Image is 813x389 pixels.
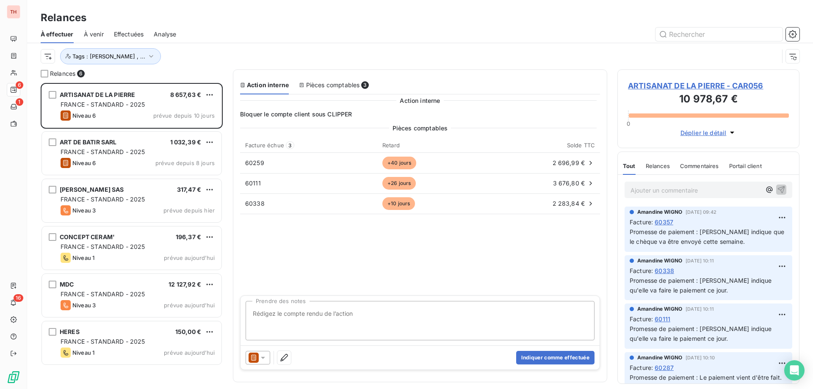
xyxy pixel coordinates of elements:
span: Tags : [PERSON_NAME] , ... [72,53,145,60]
span: 60259 [245,159,264,166]
span: prévue aujourd’hui [164,349,215,356]
span: FRANCE - STANDARD - 2025 [61,148,145,155]
span: 12 127,92 € [169,281,201,288]
span: Tout [623,163,636,169]
span: prévue depuis 10 jours [153,112,215,119]
span: 3 [286,141,294,149]
div: TH [7,5,20,19]
span: Analyse [154,30,176,39]
h3: Relances [41,10,86,25]
span: ART DE BATIR SARL [60,138,117,146]
span: 317,47 € [177,186,201,193]
span: +26 jours [382,177,416,190]
span: Niveau 6 [72,112,96,119]
span: Bloquer le compte client sous CLIPPER [240,110,600,119]
span: 60287 [655,363,674,372]
div: Pièces comptables [299,81,369,89]
span: Niveau 1 [72,254,94,261]
span: Amandine WIGNO [637,354,682,361]
span: Promesse de paiement : [PERSON_NAME] indique qu'elle va faire le paiement ce jour. [630,277,774,294]
span: 60338 [245,200,265,207]
div: 2 696,99 € [493,159,595,167]
div: 2 283,84 € [493,199,595,208]
span: prévue aujourd’hui [164,302,215,309]
span: Niveau 3 [72,207,96,214]
span: Facture : [630,315,653,323]
span: Déplier le détail [680,128,727,137]
span: [PERSON_NAME] SAS [60,186,124,193]
h3: 10 978,67 € [628,91,789,108]
span: Facture échue [245,142,284,149]
span: MDC [60,281,74,288]
span: Amandine WIGNO [637,208,682,216]
span: FRANCE - STANDARD - 2025 [61,243,145,250]
span: 1 032,39 € [170,138,202,146]
span: Effectuées [114,30,144,39]
span: prévue depuis hier [163,207,215,214]
span: Niveau 3 [72,302,96,309]
div: grid [41,83,223,389]
button: Indiquer comme effectuée [516,351,595,364]
span: 60338 [655,266,674,275]
span: Solde TTC [567,142,595,149]
input: Rechercher [655,28,783,41]
span: 60357 [655,218,673,226]
span: prévue depuis 8 jours [155,160,215,166]
span: FRANCE - STANDARD - 2025 [61,290,145,298]
span: [DATE] 10:10 [686,355,715,360]
span: Facture : [630,363,653,372]
span: 8 657,63 € [170,91,202,98]
span: Amandine WIGNO [637,257,682,265]
span: 60111 [655,315,670,323]
span: FRANCE - STANDARD - 2025 [61,338,145,345]
div: Action interne [240,81,289,89]
button: Tags : [PERSON_NAME] , ... [60,48,161,64]
span: ARTISANAT DE LA PIERRE - CAR056 [628,80,789,91]
span: Promesse de paiement : [PERSON_NAME] indique que le chèque va être envoyé cette semaine. [630,228,786,245]
span: FRANCE - STANDARD - 2025 [61,101,145,108]
span: Promesse de paiement : Le paiement vient d'être fait. [630,374,782,381]
span: 6 [16,81,23,89]
span: ARTISANAT DE LA PIERRE [60,91,135,98]
span: CONCEPT CERAM' [60,233,115,240]
span: Amandine WIGNO [637,305,682,313]
div: Open Intercom Messenger [784,360,805,381]
span: 60111 [245,179,261,187]
span: À effectuer [41,30,74,39]
span: Relances [50,69,75,78]
span: Action interne [400,96,440,105]
span: Niveau 1 [72,349,94,356]
span: Commentaires [680,163,719,169]
span: 3 [361,81,369,89]
span: 1 [16,98,23,106]
span: +40 jours [382,157,416,169]
span: prévue aujourd’hui [164,254,215,261]
span: Facture : [630,218,653,226]
span: Retard [382,142,400,149]
span: Facture : [630,266,653,275]
span: Portail client [729,163,762,169]
span: +10 jours [382,197,415,210]
span: 196,37 € [176,233,201,240]
span: À venir [84,30,104,39]
div: 3 676,80 € [493,179,595,188]
span: HERES [60,328,80,335]
span: [DATE] 10:11 [686,258,714,263]
span: Pièces comptables [393,124,448,132]
span: Niveau 6 [72,160,96,166]
span: Promesse de paiement : [PERSON_NAME] indique qu'elle va faire le paiement ce jour. [630,325,774,342]
span: Relances [646,163,670,169]
span: 150,00 € [175,328,201,335]
span: FRANCE - STANDARD - 2025 [61,196,145,203]
span: 0 [627,120,630,127]
span: [DATE] 09:42 [686,210,716,215]
span: [DATE] 10:11 [686,306,714,312]
button: Déplier le détail [678,128,739,138]
span: 6 [77,70,85,77]
span: 16 [14,294,23,302]
img: Logo LeanPay [7,370,20,384]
